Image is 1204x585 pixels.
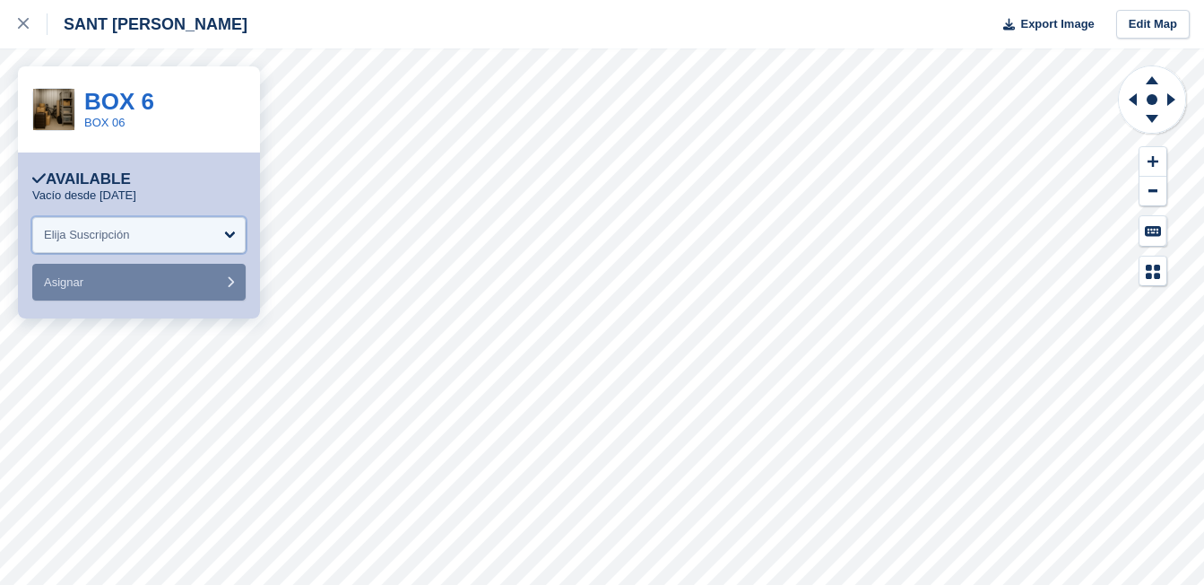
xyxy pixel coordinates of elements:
button: Map Legend [1139,257,1166,286]
button: Zoom Out [1139,177,1166,206]
button: Keyboard Shortcuts [1139,216,1166,246]
button: Asignar [32,264,246,301]
div: Available [32,170,131,188]
a: Edit Map [1116,10,1190,39]
button: Zoom In [1139,147,1166,177]
span: Export Image [1020,15,1094,33]
div: SANT [PERSON_NAME] [48,13,247,35]
a: BOX 06 [84,116,126,129]
button: Export Image [992,10,1095,39]
a: BOX 6 [84,88,154,115]
img: ChatGPT%20Image%2013%20ago%202025,%2012_39_10.png [33,89,74,130]
div: Elija Suscripción [44,226,129,244]
span: Asignar [44,275,83,289]
p: Vacío desde [DATE] [32,188,136,203]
